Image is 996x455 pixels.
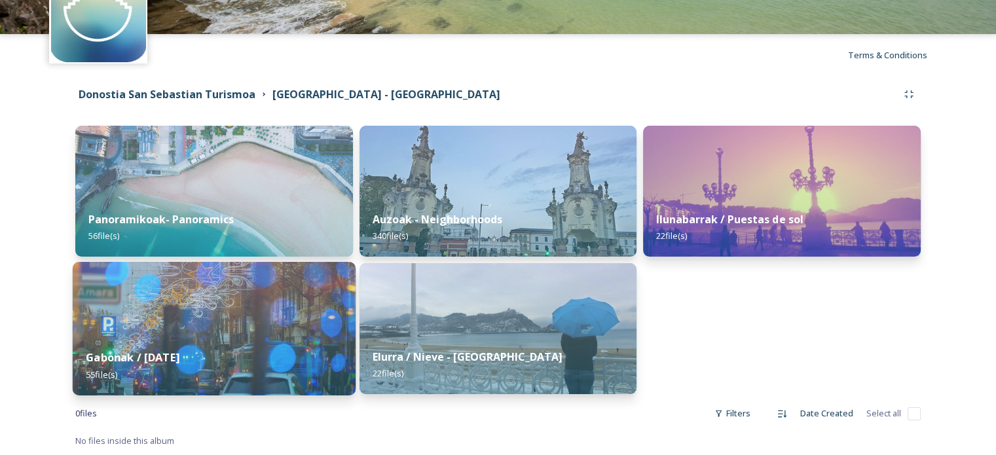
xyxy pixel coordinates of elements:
div: Date Created [794,401,860,426]
span: 55 file(s) [86,368,117,380]
span: Terms & Conditions [848,49,927,61]
a: Terms & Conditions [848,47,947,63]
img: gabonaknavidad_44963969035_o.jpg [73,262,356,395]
span: 340 file(s) [373,230,408,242]
strong: Donostia San Sebastian Turismoa [79,87,255,101]
span: 0 file s [75,407,97,420]
strong: Panoramikoak- Panoramics [88,212,234,227]
span: 22 file(s) [373,367,403,379]
img: atardecer---barandilla-de-la-concha_31868792993_o.jpg [643,126,921,257]
img: Concha%2520-%2520Plano%2520cenital%25201%2520-%2520Paul%2520Michael.jpg [75,126,353,257]
div: Filters [708,401,757,426]
img: elurra-28-02-18-2_40507294572_o.jpg [360,263,637,394]
img: puerta-brandemburgo_38280459951_o.jpg [360,126,637,257]
strong: Ilunabarrak / Puestas de sol [656,212,803,227]
span: 22 file(s) [656,230,687,242]
span: No files inside this album [75,435,174,446]
span: Select all [866,407,901,420]
strong: Gabonak / [DATE] [86,350,179,365]
strong: [GEOGRAPHIC_DATA] - [GEOGRAPHIC_DATA] [272,87,500,101]
strong: Auzoak - Neighborhoods [373,212,502,227]
span: 56 file(s) [88,230,119,242]
strong: Elurra / Nieve - [GEOGRAPHIC_DATA] [373,350,563,364]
